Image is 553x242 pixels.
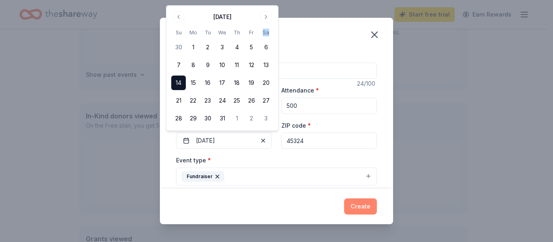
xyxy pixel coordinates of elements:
button: 30 [200,111,215,126]
button: 24 [215,93,230,108]
button: Create [344,198,377,215]
button: 8 [186,58,200,72]
button: 25 [230,93,244,108]
button: 22 [186,93,200,108]
div: 24 /100 [357,79,377,88]
input: 12345 (U.S. only) [281,133,377,149]
button: 23 [200,93,215,108]
button: 14 [171,76,186,90]
button: 13 [259,58,273,72]
button: 18 [230,76,244,90]
button: 30 [171,40,186,55]
button: 12 [244,58,259,72]
label: Attendance [281,86,319,95]
button: Go to previous month [173,11,184,23]
input: 20 [281,98,377,114]
th: Tuesday [200,28,215,37]
th: Friday [244,28,259,37]
button: 19 [244,76,259,90]
button: 5 [244,40,259,55]
button: 1 [230,111,244,126]
label: ZIP code [281,122,311,130]
button: 21 [171,93,186,108]
button: 10 [215,58,230,72]
button: 9 [200,58,215,72]
button: Go to next month [260,11,272,23]
button: 20 [259,76,273,90]
button: 28 [171,111,186,126]
button: 11 [230,58,244,72]
div: [DATE] [213,12,232,22]
div: Fundraiser [181,171,224,182]
button: 31 [215,111,230,126]
th: Sunday [171,28,186,37]
th: Saturday [259,28,273,37]
button: 6 [259,40,273,55]
button: 4 [230,40,244,55]
th: Thursday [230,28,244,37]
th: Wednesday [215,28,230,37]
button: 7 [171,58,186,72]
button: 26 [244,93,259,108]
button: Fundraiser [176,168,377,185]
label: Event type [176,156,211,164]
button: [DATE] [176,133,272,149]
button: 16 [200,76,215,90]
button: 17 [215,76,230,90]
button: 3 [215,40,230,55]
button: 2 [244,111,259,126]
th: Monday [186,28,200,37]
button: 27 [259,93,273,108]
button: 2 [200,40,215,55]
button: 29 [186,111,200,126]
button: 15 [186,76,200,90]
button: 1 [186,40,200,55]
button: 3 [259,111,273,126]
